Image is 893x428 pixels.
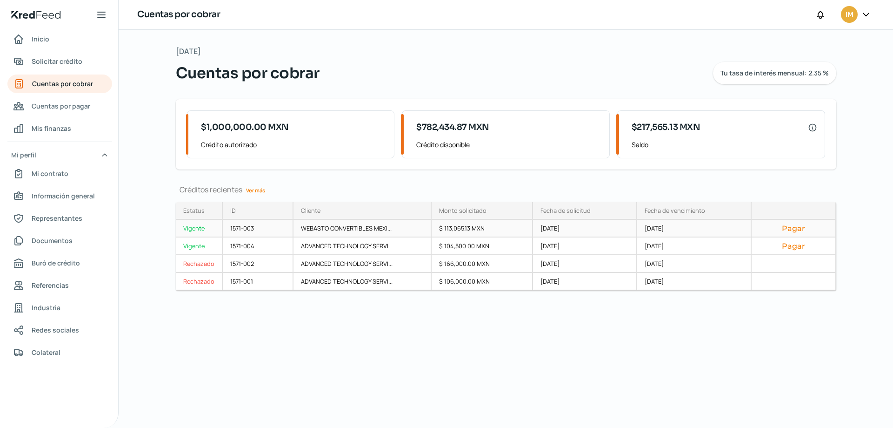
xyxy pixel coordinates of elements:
div: [DATE] [637,238,752,255]
div: Cliente [301,206,320,215]
div: Fecha de vencimiento [645,206,705,215]
span: Inicio [32,33,49,45]
a: Rechazado [176,273,223,291]
span: Saldo [632,139,817,150]
div: $ 166,000.00 MXN [432,255,533,273]
span: Buró de crédito [32,257,80,269]
div: WEBASTO CONVERTIBLES MEXI... [293,220,432,238]
span: Colateral [32,346,60,358]
div: ID [230,206,236,215]
a: Ver más [242,183,269,197]
a: Rechazado [176,255,223,273]
div: 1571-004 [223,238,293,255]
a: Solicitar crédito [7,52,112,71]
div: 1571-001 [223,273,293,291]
div: ADVANCED TECHNOLOGY SERVI... [293,238,432,255]
a: Vigente [176,238,223,255]
a: Representantes [7,209,112,228]
div: [DATE] [533,273,637,291]
a: Cuentas por cobrar [7,75,112,93]
div: ADVANCED TECHNOLOGY SERVI... [293,273,432,291]
span: $1,000,000.00 MXN [201,121,289,134]
span: Cuentas por pagar [32,100,90,112]
a: Colateral [7,343,112,362]
div: [DATE] [637,273,752,291]
div: [DATE] [533,220,637,238]
span: Crédito autorizado [201,139,387,150]
div: Monto solicitado [439,206,486,215]
a: Industria [7,299,112,317]
div: Estatus [183,206,205,215]
span: Industria [32,302,60,313]
div: 1571-002 [223,255,293,273]
button: Pagar [759,241,828,251]
div: Fecha de solicitud [540,206,591,215]
div: $ 113,065.13 MXN [432,220,533,238]
a: Buró de crédito [7,254,112,272]
div: $ 104,500.00 MXN [432,238,533,255]
button: Pagar [759,224,828,233]
span: Mis finanzas [32,122,71,134]
span: Redes sociales [32,324,79,336]
span: Referencias [32,279,69,291]
span: Mi contrato [32,168,68,179]
a: Redes sociales [7,321,112,340]
a: Cuentas por pagar [7,97,112,115]
h1: Cuentas por cobrar [137,8,220,21]
span: Tu tasa de interés mensual: 2.35 % [720,70,829,76]
span: Representantes [32,212,82,224]
a: Documentos [7,231,112,250]
span: $782,434.87 MXN [416,121,489,134]
span: Documentos [32,235,73,246]
a: Inicio [7,30,112,48]
a: Mis finanzas [7,119,112,138]
div: [DATE] [533,255,637,273]
span: [DATE] [176,45,201,58]
span: Cuentas por cobrar [176,62,320,84]
div: Créditos recientes [176,184,836,195]
span: $217,565.13 MXN [632,121,700,134]
div: ADVANCED TECHNOLOGY SERVI... [293,255,432,273]
span: Crédito disponible [416,139,602,150]
div: $ 106,000.00 MXN [432,273,533,291]
a: Referencias [7,276,112,295]
span: Mi perfil [11,149,36,161]
div: [DATE] [533,238,637,255]
a: Mi contrato [7,164,112,183]
div: 1571-003 [223,220,293,238]
div: [DATE] [637,255,752,273]
a: Vigente [176,220,223,238]
span: IM [846,9,853,20]
span: Solicitar crédito [32,55,82,67]
a: Información general [7,187,112,205]
div: [DATE] [637,220,752,238]
span: Información general [32,190,95,202]
span: Cuentas por cobrar [32,78,93,89]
